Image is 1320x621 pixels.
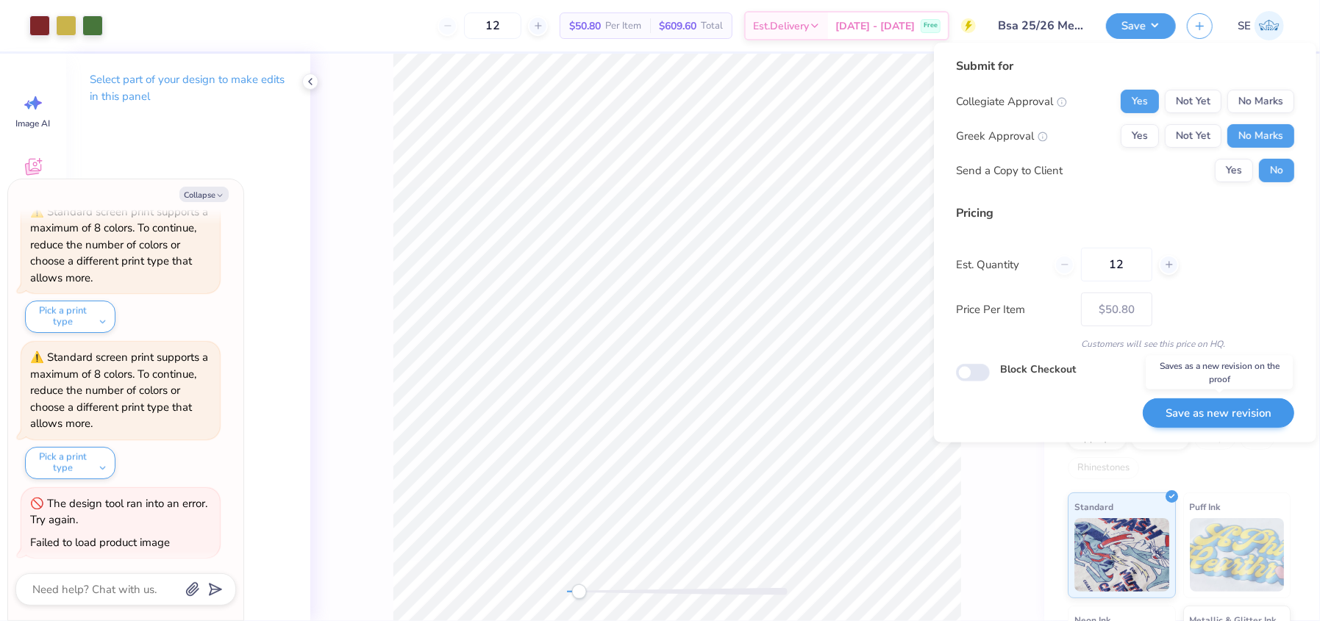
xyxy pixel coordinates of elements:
[25,447,115,479] button: Pick a print type
[30,496,207,528] div: The design tool ran into an error. Try again.
[659,18,696,34] span: $609.60
[1106,13,1176,39] button: Save
[987,11,1095,40] input: Untitled Design
[605,18,641,34] span: Per Item
[572,584,587,599] div: Accessibility label
[1227,90,1294,113] button: No Marks
[753,18,809,34] span: Est. Delivery
[90,71,287,105] p: Select part of your design to make edits in this panel
[1074,499,1113,514] span: Standard
[16,118,51,129] span: Image AI
[569,18,601,34] span: $50.80
[179,187,229,202] button: Collapse
[1255,11,1284,40] img: Shirley Evaleen B
[1081,248,1152,281] input: – –
[1227,124,1294,148] button: No Marks
[1231,11,1291,40] a: SE
[956,337,1294,351] div: Customers will see this price on HQ.
[30,204,208,285] div: Standard screen print supports a maximum of 8 colors. To continue, reduce the number of colors or...
[1165,90,1221,113] button: Not Yet
[956,256,1043,273] label: Est. Quantity
[956,162,1063,179] div: Send a Copy to Client
[1146,356,1293,390] div: Saves as a new revision on the proof
[956,128,1048,145] div: Greek Approval
[1215,159,1253,182] button: Yes
[1121,124,1159,148] button: Yes
[1000,362,1076,377] label: Block Checkout
[1165,124,1221,148] button: Not Yet
[1190,518,1285,592] img: Puff Ink
[1074,518,1169,592] img: Standard
[835,18,915,34] span: [DATE] - [DATE]
[1068,457,1139,479] div: Rhinestones
[30,350,208,431] div: Standard screen print supports a maximum of 8 colors. To continue, reduce the number of colors or...
[956,57,1294,75] div: Submit for
[956,93,1067,110] div: Collegiate Approval
[956,204,1294,222] div: Pricing
[464,12,521,39] input: – –
[1259,159,1294,182] button: No
[1121,90,1159,113] button: Yes
[1190,499,1221,514] span: Puff Ink
[30,535,170,550] div: Failed to load product image
[924,21,938,31] span: Free
[1238,18,1251,35] span: SE
[701,18,723,34] span: Total
[956,301,1070,318] label: Price Per Item
[1143,398,1294,428] button: Save as new revision
[25,301,115,333] button: Pick a print type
